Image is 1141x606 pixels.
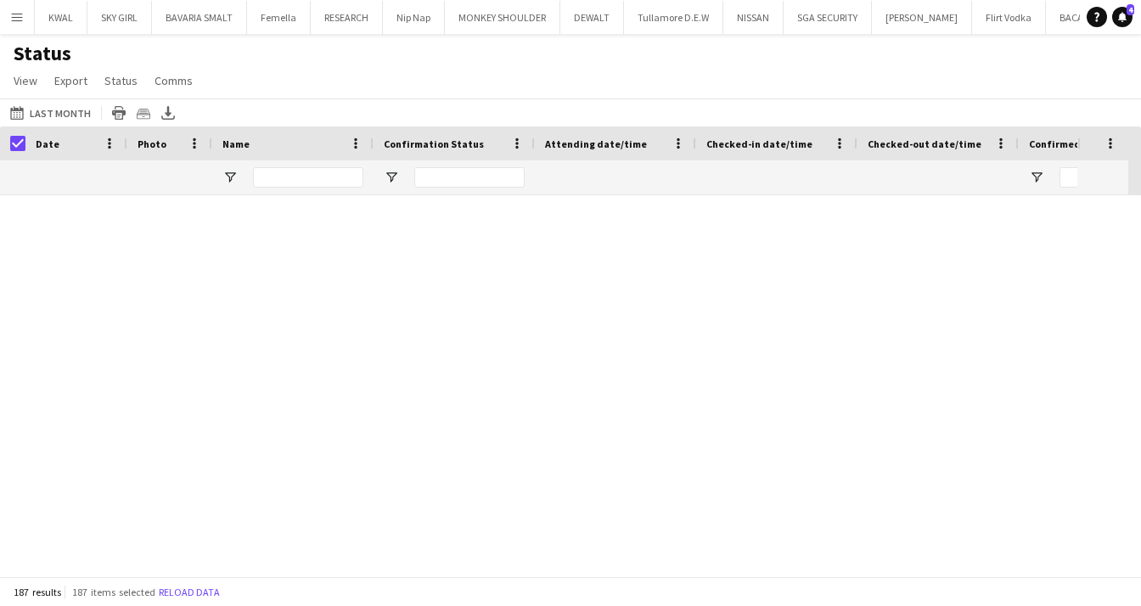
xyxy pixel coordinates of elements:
span: Attending date/time [545,137,647,150]
button: Open Filter Menu [1029,170,1044,185]
button: [PERSON_NAME] [872,1,972,34]
app-action-btn: Crew files as ZIP [133,103,154,123]
a: Export [48,70,94,92]
button: Nip Nap [383,1,445,34]
a: 4 [1112,7,1133,27]
button: NISSAN [723,1,784,34]
button: Open Filter Menu [384,170,399,185]
span: Confirmed Date [1029,137,1106,150]
span: Export [54,73,87,88]
button: KWAL [35,1,87,34]
span: Checked-in date/time [706,137,812,150]
button: Last Month [7,103,94,123]
button: Reload data [155,583,223,602]
span: Name [222,137,250,150]
button: SKY GIRL [87,1,152,34]
button: Open Filter Menu [222,170,238,185]
button: Femella [247,1,311,34]
span: Date [36,137,59,150]
button: Flirt Vodka [972,1,1046,34]
a: Comms [148,70,200,92]
button: BACARDI [1046,1,1112,34]
button: SGA SECURITY [784,1,872,34]
span: Photo [138,137,166,150]
span: Confirmation Status [384,137,484,150]
span: 4 [1127,4,1134,15]
button: BAVARIA SMALT [152,1,247,34]
span: 187 items selected [72,586,155,598]
a: Status [98,70,144,92]
input: Confirmed Date Filter Input [1059,167,1127,188]
span: View [14,73,37,88]
input: Confirmation Status Filter Input [414,167,525,188]
span: Status [104,73,138,88]
button: RESEARCH [311,1,383,34]
app-action-btn: Export XLSX [158,103,178,123]
input: Name Filter Input [253,167,363,188]
app-action-btn: Print [109,103,129,123]
a: View [7,70,44,92]
span: Checked-out date/time [868,137,981,150]
span: Comms [155,73,193,88]
button: DEWALT [560,1,624,34]
button: Tullamore D.E.W [624,1,723,34]
button: MONKEY SHOULDER [445,1,560,34]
